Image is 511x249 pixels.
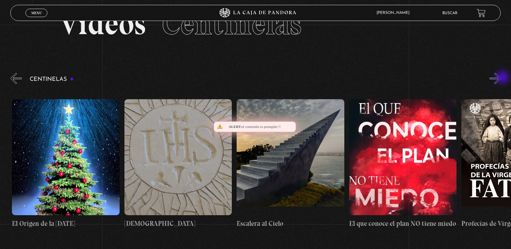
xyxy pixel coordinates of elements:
[31,11,42,15] span: Menu
[162,5,301,42] span: Centinelas
[124,218,232,229] h4: [DEMOGRAPHIC_DATA]
[442,11,457,15] a: Buscar
[490,73,501,84] button: Next
[59,9,452,39] h2: Videos
[373,11,416,15] span: [PERSON_NAME]
[349,218,457,229] h4: El que conoce el plan NO tiene miedo
[229,125,241,129] span: Alert:
[12,218,119,229] h4: El Origen de la [DATE]
[124,89,232,239] a: [DEMOGRAPHIC_DATA]
[10,73,22,84] button: Previous
[349,89,457,239] a: El que conoce el plan NO tiene miedo
[477,9,486,17] a: View your shopping cart
[237,89,344,239] a: Escalera al Cielo
[237,218,344,229] h4: Escalera al Cielo
[214,121,296,132] div: el contenido es protegido !!
[29,16,44,21] span: Cerrar
[12,89,119,239] a: El Origen de la [DATE]
[30,76,74,82] h3: Centinelas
